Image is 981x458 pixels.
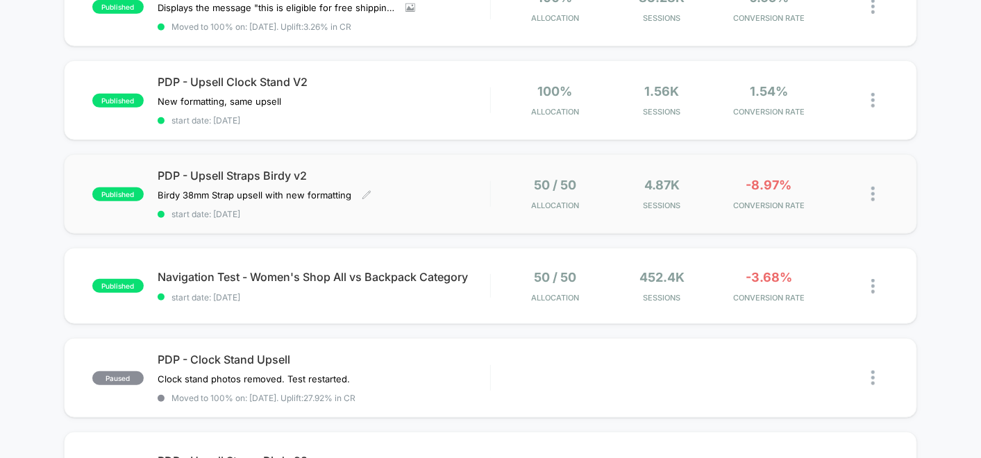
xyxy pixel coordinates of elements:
span: start date: [DATE] [158,292,490,303]
img: close [871,93,875,108]
span: 100% [537,84,572,99]
span: Sessions [612,13,712,23]
span: paused [92,371,144,385]
span: Moved to 100% on: [DATE] . Uplift: 27.92% in CR [171,393,355,403]
span: PDP - Upsell Clock Stand V2 [158,75,490,89]
span: Moved to 100% on: [DATE] . Uplift: 3.26% in CR [171,22,351,32]
img: close [871,279,875,294]
span: CONVERSION RATE [719,293,819,303]
span: Allocation [531,107,579,117]
span: 50 / 50 [534,270,576,285]
span: Displays the message "this is eligible for free shipping" on all PDPs that are $125+ (US only) [158,2,395,13]
span: 1.54% [750,84,788,99]
span: Clock stand photos removed. Test restarted. [158,373,350,384]
span: Allocation [531,201,579,210]
span: CONVERSION RATE [719,201,819,210]
span: Allocation [531,13,579,23]
span: 452.4k [639,270,685,285]
span: CONVERSION RATE [719,13,819,23]
span: Sessions [612,107,712,117]
span: 1.56k [645,84,680,99]
span: -3.68% [746,270,792,285]
span: Navigation Test - Women's Shop All vs Backpack Category [158,270,490,284]
span: 50 / 50 [534,178,576,192]
span: Birdy 38mm Strap upsell with new formatting [158,189,351,201]
span: New formatting, same upsell [158,96,281,107]
span: published [92,187,144,201]
span: Allocation [531,293,579,303]
span: Sessions [612,201,712,210]
span: 4.87k [644,178,680,192]
img: close [871,187,875,201]
span: Sessions [612,293,712,303]
span: -8.97% [746,178,792,192]
img: close [871,371,875,385]
span: CONVERSION RATE [719,107,819,117]
span: PDP - Clock Stand Upsell [158,353,490,366]
span: published [92,279,144,293]
span: start date: [DATE] [158,115,490,126]
span: start date: [DATE] [158,209,490,219]
span: published [92,94,144,108]
span: PDP - Upsell Straps Birdy v2 [158,169,490,183]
